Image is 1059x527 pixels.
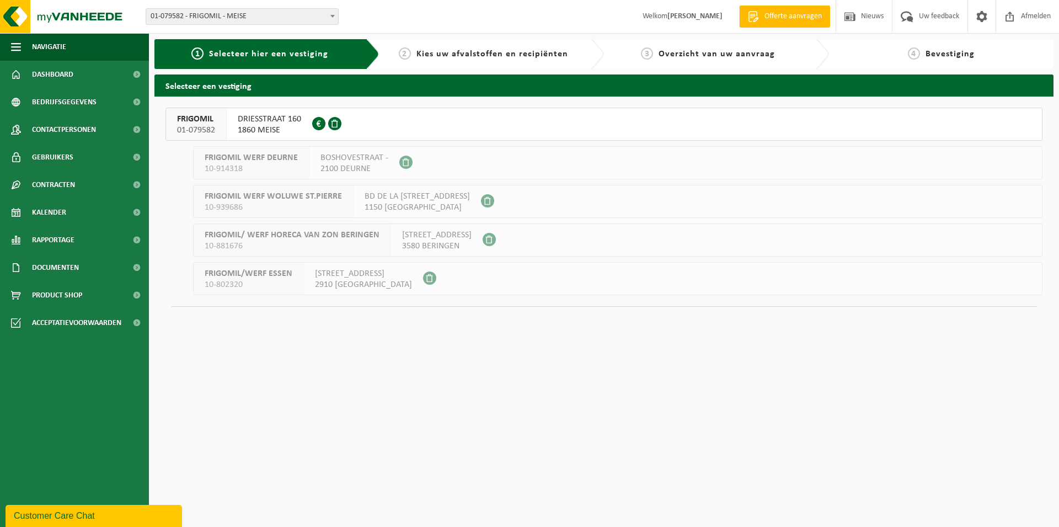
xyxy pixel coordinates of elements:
[315,279,412,290] span: 2910 [GEOGRAPHIC_DATA]
[739,6,830,28] a: Offerte aanvragen
[32,254,79,281] span: Documenten
[32,226,74,254] span: Rapportage
[205,202,342,213] span: 10-939686
[154,74,1053,96] h2: Selecteer een vestiging
[205,152,298,163] span: FRIGOMIL WERF DEURNE
[205,163,298,174] span: 10-914318
[416,50,568,58] span: Kies uw afvalstoffen en recipiënten
[926,50,975,58] span: Bevestiging
[32,116,96,143] span: Contactpersonen
[177,125,215,136] span: 01-079582
[32,281,82,309] span: Product Shop
[205,279,292,290] span: 10-802320
[205,241,379,252] span: 10-881676
[641,47,653,60] span: 3
[205,268,292,279] span: FRIGOMIL/WERF ESSEN
[32,171,75,199] span: Contracten
[320,152,388,163] span: BOSHOVESTRAAT -
[146,9,338,24] span: 01-079582 - FRIGOMIL - MEISE
[177,114,215,125] span: FRIGOMIL
[191,47,204,60] span: 1
[659,50,775,58] span: Overzicht van uw aanvraag
[365,191,470,202] span: BD DE LA [STREET_ADDRESS]
[32,143,73,171] span: Gebruikers
[365,202,470,213] span: 1150 [GEOGRAPHIC_DATA]
[32,199,66,226] span: Kalender
[399,47,411,60] span: 2
[908,47,920,60] span: 4
[238,125,301,136] span: 1860 MEISE
[209,50,328,58] span: Selecteer hier een vestiging
[6,503,184,527] iframe: chat widget
[315,268,412,279] span: [STREET_ADDRESS]
[402,230,472,241] span: [STREET_ADDRESS]
[205,230,379,241] span: FRIGOMIL/ WERF HORECA VAN ZON BERINGEN
[205,191,342,202] span: FRIGOMIL WERF WOLUWE ST.PIERRE
[32,33,66,61] span: Navigatie
[32,309,121,337] span: Acceptatievoorwaarden
[165,108,1042,141] button: FRIGOMIL 01-079582 DRIESSTRAAT 1601860 MEISE
[667,12,723,20] strong: [PERSON_NAME]
[320,163,388,174] span: 2100 DEURNE
[32,88,97,116] span: Bedrijfsgegevens
[238,114,301,125] span: DRIESSTRAAT 160
[402,241,472,252] span: 3580 BERINGEN
[32,61,73,88] span: Dashboard
[146,8,339,25] span: 01-079582 - FRIGOMIL - MEISE
[762,11,825,22] span: Offerte aanvragen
